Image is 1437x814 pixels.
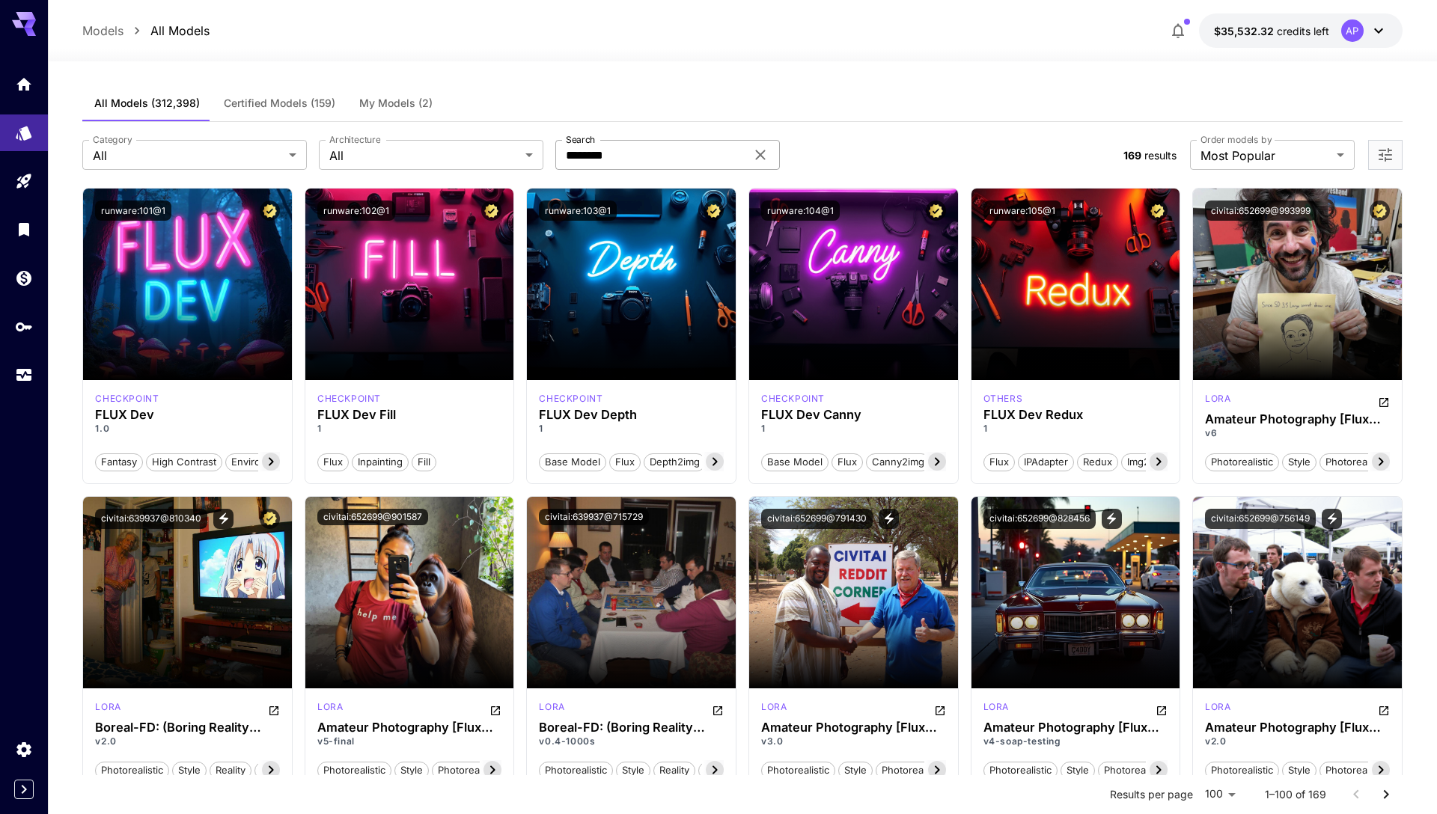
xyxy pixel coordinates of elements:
button: photorealistic [539,760,613,780]
h3: FLUX Dev Canny [761,408,946,422]
button: View trigger words [879,509,899,529]
p: 1 [983,422,1168,435]
span: Base model [540,455,605,470]
button: photorealistic [1205,760,1279,780]
span: reality [210,763,251,778]
button: Open more filters [1376,146,1394,165]
button: reality [210,760,251,780]
p: checkpoint [95,392,159,406]
div: FLUX.1 D [761,392,825,406]
span: photorealism [1320,763,1391,778]
h3: Amateur Photography [Flux Dev] [317,720,502,735]
div: FLUX.1 D [539,392,602,406]
button: photorealism [432,760,504,780]
button: Inpainting [352,452,409,471]
span: photorealistic [762,763,835,778]
button: Certified Model – Vetted for best performance and includes a commercial license. [481,201,501,221]
div: Playground [15,172,33,191]
button: View trigger words [1322,509,1342,529]
button: Open in CivitAI [712,700,724,718]
p: others [983,392,1023,406]
button: Redux [1077,452,1118,471]
p: lora [983,700,1009,714]
span: style [1061,763,1094,778]
span: All Models (312,398) [94,97,200,110]
span: photorealistic [984,763,1057,778]
p: v6 [1205,426,1390,440]
button: boring [698,760,741,780]
button: civitai:639937@810340 [95,509,207,529]
span: style [617,763,650,778]
span: Flux [984,455,1014,470]
h3: FLUX Dev Redux [983,408,1168,422]
button: photorealism [1319,760,1391,780]
label: Search [566,133,595,146]
span: photorealism [1320,455,1391,470]
button: civitai:652699@756149 [1205,509,1316,529]
button: photorealism [1098,760,1170,780]
h3: Amateur Photography [Flux Dev] [761,720,946,735]
span: photorealism [1099,763,1169,778]
a: Models [82,22,123,40]
button: Flux [609,452,641,471]
span: Base model [762,455,828,470]
button: View trigger words [213,509,234,529]
span: boring [255,763,296,778]
div: FLUX.1 D [317,392,381,406]
button: Certified Model – Vetted for best performance and includes a commercial license. [1370,201,1390,221]
button: style [1282,760,1317,780]
button: runware:104@1 [761,201,840,221]
button: civitai:652699@791430 [761,509,873,529]
div: Wallet [15,269,33,287]
h3: Boreal-FD: (Boring Reality Flux-Dev LoRA) [539,720,724,735]
p: v2.0 [95,735,280,748]
button: style [616,760,650,780]
div: FLUX.1 D [1205,700,1230,718]
label: Category [93,133,132,146]
button: Open in CivitAI [1378,392,1390,410]
button: style [1061,760,1095,780]
button: style [172,760,207,780]
span: style [395,763,428,778]
p: 1 [539,422,724,435]
span: High Contrast [147,455,222,470]
div: Library [15,220,33,239]
button: canny2img [866,452,930,471]
button: $35,532.3199AP [1199,13,1403,48]
button: Open in CivitAI [1156,700,1168,718]
button: Open in CivitAI [489,700,501,718]
div: FLUX.1 D [983,700,1009,718]
div: FLUX.1 D [1205,392,1230,410]
button: runware:103@1 [539,201,617,221]
label: Architecture [329,133,380,146]
button: Certified Model – Vetted for best performance and includes a commercial license. [260,201,280,221]
button: photorealistic [761,760,835,780]
button: photorealistic [983,760,1058,780]
span: Inpainting [353,455,408,470]
p: v5-final [317,735,502,748]
div: API Keys [15,317,33,336]
span: $35,532.32 [1214,25,1277,37]
p: lora [761,700,787,714]
span: canny2img [867,455,930,470]
div: FLUX.1 D [983,392,1023,406]
p: All Models [150,22,210,40]
button: IPAdapter [1018,452,1074,471]
button: Expand sidebar [14,780,34,799]
p: 1 [317,422,502,435]
button: Flux [832,452,863,471]
button: Certified Model – Vetted for best performance and includes a commercial license. [1147,201,1168,221]
span: Fill [412,455,436,470]
span: All [329,147,519,165]
div: $35,532.3199 [1214,23,1329,39]
span: Fantasy [96,455,142,470]
button: boring [254,760,297,780]
p: lora [1205,700,1230,714]
p: checkpoint [761,392,825,406]
span: photorealism [433,763,503,778]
